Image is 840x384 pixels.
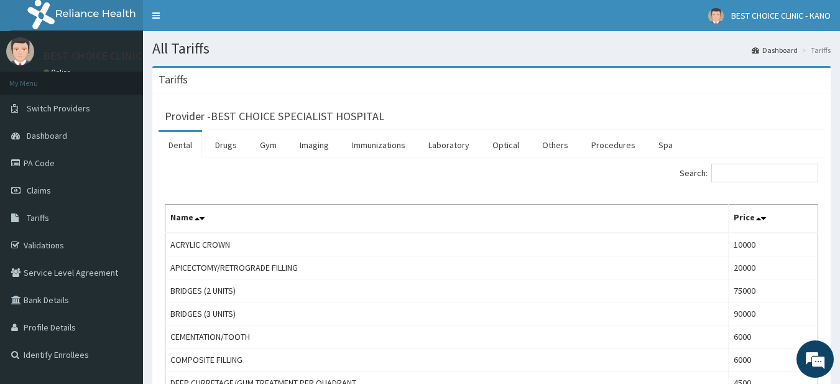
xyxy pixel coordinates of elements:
[44,68,73,77] a: Online
[728,349,818,372] td: 6000
[250,132,287,158] a: Gym
[731,10,831,21] span: BEST CHOICE CLINIC - KANO
[205,132,247,158] a: Drugs
[27,212,49,223] span: Tariffs
[152,40,831,57] h1: All Tariffs
[204,6,234,36] div: Minimize live chat window
[6,37,34,65] img: User Image
[680,164,818,182] label: Search:
[799,45,831,55] li: Tariffs
[581,132,645,158] a: Procedures
[6,253,237,297] textarea: Type your message and hit 'Enter'
[648,132,683,158] a: Spa
[27,130,67,141] span: Dashboard
[482,132,529,158] a: Optical
[165,279,729,302] td: BRIDGES (2 UNITS)
[728,302,818,325] td: 90000
[165,233,729,256] td: ACRYLIC CROWN
[159,74,188,85] h3: Tariffs
[342,132,415,158] a: Immunizations
[23,62,50,93] img: d_794563401_company_1708531726252_794563401
[728,233,818,256] td: 10000
[165,349,729,372] td: COMPOSITE FILLING
[418,132,479,158] a: Laboratory
[165,302,729,325] td: BRIDGES (3 UNITS)
[728,325,818,349] td: 6000
[711,164,818,182] input: Search:
[44,50,178,62] p: BEST CHOICE CLINIC - KANO
[65,70,209,86] div: Chat with us now
[165,256,729,279] td: APICECTOMY/RETROGRADE FILLING
[728,279,818,302] td: 75000
[165,325,729,349] td: CEMENTATION/TOOTH
[72,113,172,239] span: We're online!
[165,111,384,122] h3: Provider - BEST CHOICE SPECIALIST HOSPITAL
[159,132,202,158] a: Dental
[165,205,729,233] th: Name
[290,132,339,158] a: Imaging
[752,45,798,55] a: Dashboard
[728,256,818,279] td: 20000
[728,205,818,233] th: Price
[708,8,724,24] img: User Image
[27,103,90,114] span: Switch Providers
[27,185,51,196] span: Claims
[532,132,578,158] a: Others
